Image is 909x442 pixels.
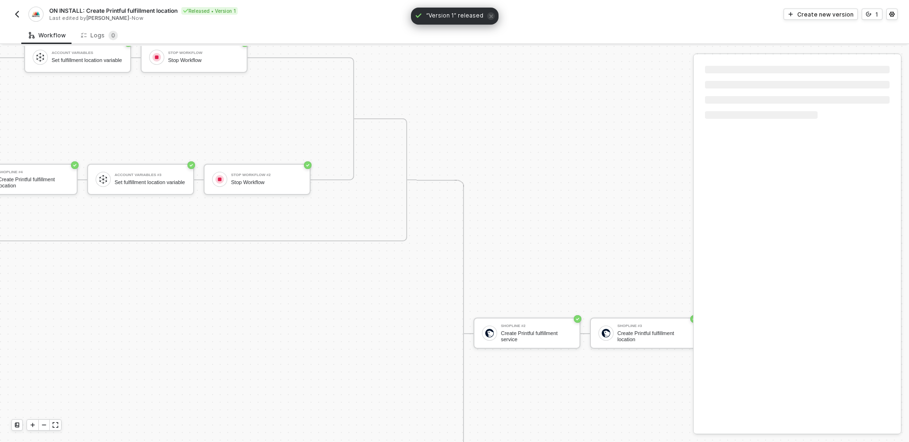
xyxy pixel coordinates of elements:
[49,15,454,22] div: Last edited by - Now
[487,12,495,20] span: icon-close
[99,175,107,184] img: icon
[862,9,882,20] button: 1
[30,422,36,428] span: icon-play
[215,175,224,184] img: icon
[231,173,302,177] div: Stop Workflow #2
[797,10,854,18] div: Create new version
[617,330,688,342] div: Create Printful fulfillment location
[415,12,422,19] span: icon-check
[71,161,79,169] span: icon-success-page
[485,329,494,337] img: icon
[32,10,40,18] img: integration-icon
[889,11,895,17] span: icon-settings
[115,179,186,186] div: Set fulfillment location variable
[115,173,186,177] div: Account Variables #3
[690,315,698,323] span: icon-success-page
[788,11,793,17] span: icon-play
[574,315,581,323] span: icon-success-page
[784,9,858,20] button: Create new version
[86,15,129,21] span: [PERSON_NAME]
[52,51,123,55] div: Account Variables
[501,330,572,342] div: Create Printful fulfillment service
[108,31,118,40] sup: 0
[181,7,238,15] div: Released • Version 1
[53,422,58,428] span: icon-expand
[866,11,872,17] span: icon-versioning
[304,161,312,169] span: icon-success-page
[168,57,239,63] div: Stop Workflow
[187,161,195,169] span: icon-success-page
[152,53,161,62] img: icon
[36,53,45,62] img: icon
[29,32,66,39] div: Workflow
[875,10,878,18] div: 1
[11,9,23,20] button: back
[13,10,21,18] img: back
[231,179,302,186] div: Stop Workflow
[168,51,239,55] div: Stop Workflow
[81,31,118,40] div: Logs
[426,11,483,21] span: “Version 1” released
[49,7,178,15] span: ON INSTALL: Create Printful fulfillment location
[501,324,572,328] div: Shopline #2
[41,422,47,428] span: icon-minus
[52,57,123,63] div: Set fulfillment location variable
[602,329,610,337] img: icon
[617,324,688,328] div: Shopline #3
